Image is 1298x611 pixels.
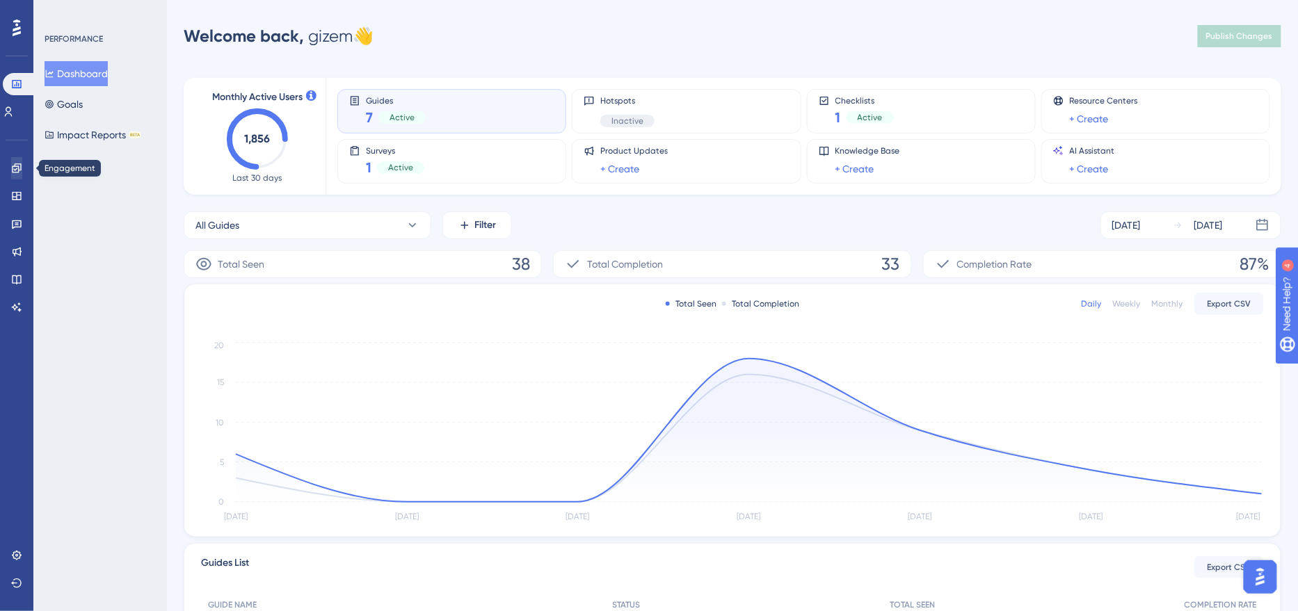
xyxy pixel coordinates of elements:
[890,599,935,610] span: TOTAL SEEN
[587,256,663,272] span: Total Completion
[882,253,900,275] span: 33
[216,418,224,427] tspan: 10
[512,253,530,275] span: 38
[908,512,931,522] tspan: [DATE]
[217,378,224,388] tspan: 15
[184,25,374,47] div: gizem 👋
[208,599,257,610] span: GUIDE NAME
[1082,298,1102,309] div: Daily
[212,89,303,106] span: Monthly Active Users
[1070,161,1109,177] a: + Create
[1070,95,1138,106] span: Resource Centers
[214,341,224,350] tspan: 20
[33,3,87,20] span: Need Help?
[1194,217,1223,234] div: [DATE]
[722,298,799,309] div: Total Completion
[390,112,415,123] span: Active
[1070,111,1109,127] a: + Create
[611,115,643,127] span: Inactive
[184,26,304,46] span: Welcome back,
[1237,512,1260,522] tspan: [DATE]
[395,512,419,522] tspan: [DATE]
[195,217,239,234] span: All Guides
[218,256,264,272] span: Total Seen
[566,512,590,522] tspan: [DATE]
[613,599,641,610] span: STATUS
[600,145,668,156] span: Product Updates
[1208,562,1251,573] span: Export CSV
[1240,556,1281,598] iframe: UserGuiding AI Assistant Launcher
[858,112,883,123] span: Active
[45,33,103,44] div: PERFORMANCE
[835,145,900,156] span: Knowledge Base
[1198,25,1281,47] button: Publish Changes
[1185,599,1257,610] span: COMPLETION RATE
[97,7,101,18] div: 4
[835,108,841,127] span: 1
[1194,293,1264,315] button: Export CSV
[1208,298,1251,309] span: Export CSV
[245,132,271,145] text: 1,856
[1079,512,1103,522] tspan: [DATE]
[366,108,373,127] span: 7
[1206,31,1273,42] span: Publish Changes
[600,95,655,106] span: Hotspots
[1194,556,1264,578] button: Export CSV
[1113,298,1141,309] div: Weekly
[475,217,497,234] span: Filter
[600,161,639,177] a: + Create
[45,92,83,117] button: Goals
[442,211,512,239] button: Filter
[220,457,224,467] tspan: 5
[835,161,874,177] a: + Create
[233,172,282,184] span: Last 30 days
[1070,145,1115,156] span: AI Assistant
[129,131,141,138] div: BETA
[45,122,141,147] button: Impact ReportsBETA
[957,256,1032,272] span: Completion Rate
[366,145,424,155] span: Surveys
[666,298,716,309] div: Total Seen
[737,512,761,522] tspan: [DATE]
[218,497,224,507] tspan: 0
[201,555,249,580] span: Guides List
[184,211,431,239] button: All Guides
[1152,298,1183,309] div: Monthly
[366,95,426,105] span: Guides
[224,512,248,522] tspan: [DATE]
[366,158,371,177] span: 1
[1112,217,1141,234] div: [DATE]
[835,95,894,105] span: Checklists
[388,162,413,173] span: Active
[1240,253,1269,275] span: 87%
[45,61,108,86] button: Dashboard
